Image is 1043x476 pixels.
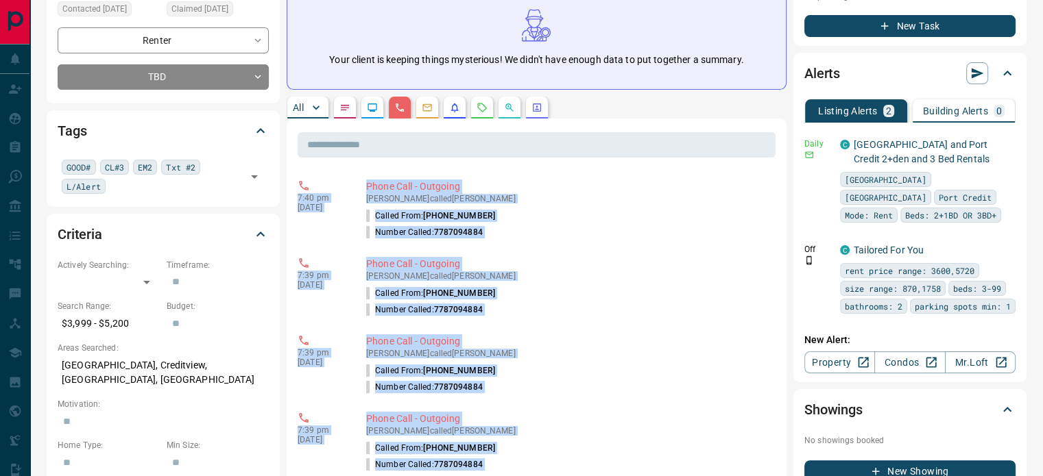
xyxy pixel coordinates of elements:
button: Open [245,167,264,186]
p: 2 [886,106,891,116]
div: Criteria [58,218,269,251]
p: Number Called: [366,226,483,238]
span: size range: 870,1758 [845,281,941,295]
svg: Requests [477,102,488,113]
span: Mode: Rent [845,208,893,222]
p: 0 [996,106,1002,116]
p: Called From: [366,442,495,454]
h2: Criteria [58,223,102,245]
div: Renter [58,27,269,53]
p: Called From: [366,287,495,299]
p: Min Size: [167,439,269,451]
div: Alerts [804,57,1016,90]
a: Property [804,351,875,373]
span: [PHONE_NUMBER] [423,443,495,453]
p: 7:39 pm [298,348,346,358]
h2: Alerts [804,62,840,84]
p: [DATE] [298,435,346,444]
p: 7:40 pm [298,193,346,203]
p: Number Called: [366,303,483,316]
span: [PHONE_NUMBER] [423,288,495,298]
p: Number Called: [366,458,483,471]
span: [GEOGRAPHIC_DATA] [845,190,926,204]
svg: Calls [394,102,405,113]
a: [GEOGRAPHIC_DATA] and Port Credit 2+den and 3 Bed Rentals [854,139,990,164]
p: 7:39 pm [298,425,346,435]
svg: Emails [422,102,433,113]
span: [PHONE_NUMBER] [423,211,495,221]
span: 7787094884 [434,382,483,392]
p: Motivation: [58,398,269,410]
p: [PERSON_NAME] called [PERSON_NAME] [366,349,770,358]
p: Your client is keeping things mysterious! We didn't have enough data to put together a summary. [329,53,743,67]
p: Search Range: [58,300,160,312]
span: Beds: 2+1BD OR 3BD+ [905,208,996,222]
p: Timeframe: [167,259,269,271]
a: Condos [874,351,945,373]
h2: Tags [58,120,86,142]
p: All [293,103,304,112]
svg: Agent Actions [531,102,542,113]
div: condos.ca [840,245,850,255]
span: GOOD# [67,160,91,174]
span: rent price range: 3600,5720 [845,264,974,277]
p: Phone Call - Outgoing [366,179,770,194]
p: Building Alerts [923,106,988,116]
p: Phone Call - Outgoing [366,412,770,426]
span: CL#3 [105,160,124,174]
h2: Showings [804,399,863,421]
span: 7787094884 [434,460,483,469]
span: Claimed [DATE] [171,2,228,16]
svg: Notes [339,102,350,113]
p: [PERSON_NAME] called [PERSON_NAME] [366,271,770,281]
span: bathrooms: 2 [845,299,902,313]
span: Port Credit [939,190,992,204]
p: Budget: [167,300,269,312]
svg: Opportunities [504,102,515,113]
p: Off [804,243,832,255]
p: Called From: [366,364,495,377]
svg: Listing Alerts [449,102,460,113]
button: New Task [804,15,1016,37]
p: Called From: [366,210,495,222]
svg: Lead Browsing Activity [367,102,378,113]
p: No showings booked [804,434,1016,447]
p: Areas Searched: [58,342,269,354]
p: [DATE] [298,280,346,290]
span: [PHONE_NUMBER] [423,366,495,375]
svg: Email [804,150,814,160]
p: $3,999 - $5,200 [58,312,160,335]
p: Phone Call - Outgoing [366,257,770,271]
span: EM2 [138,160,152,174]
span: [GEOGRAPHIC_DATA] [845,173,926,186]
p: [GEOGRAPHIC_DATA], Creditview, [GEOGRAPHIC_DATA], [GEOGRAPHIC_DATA] [58,354,269,391]
span: parking spots min: 1 [915,299,1011,313]
span: beds: 3-99 [953,281,1001,295]
div: Fri Nov 03 2023 [167,1,269,21]
p: [PERSON_NAME] called [PERSON_NAME] [366,426,770,436]
span: Contacted [DATE] [62,2,127,16]
p: Actively Searching: [58,259,160,271]
span: L/Alert [67,179,101,193]
div: Showings [804,393,1016,426]
span: 7787094884 [434,227,483,237]
div: TBD [58,64,269,90]
div: Tags [58,114,269,147]
svg: Push Notification Only [804,255,814,265]
div: Wed Nov 15 2023 [58,1,160,21]
p: Phone Call - Outgoing [366,334,770,349]
p: 7:39 pm [298,271,346,280]
p: Listing Alerts [818,106,878,116]
p: [DATE] [298,358,346,367]
p: [PERSON_NAME] called [PERSON_NAME] [366,194,770,203]
span: Txt #2 [166,160,195,174]
p: Daily [804,138,832,150]
p: Home Type: [58,439,160,451]
a: Tailored For You [854,245,924,255]
p: [DATE] [298,203,346,212]
a: Mr.Loft [945,351,1016,373]
span: 7787094884 [434,305,483,314]
div: condos.ca [840,140,850,149]
p: New Alert: [804,333,1016,347]
p: Number Called: [366,381,483,393]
